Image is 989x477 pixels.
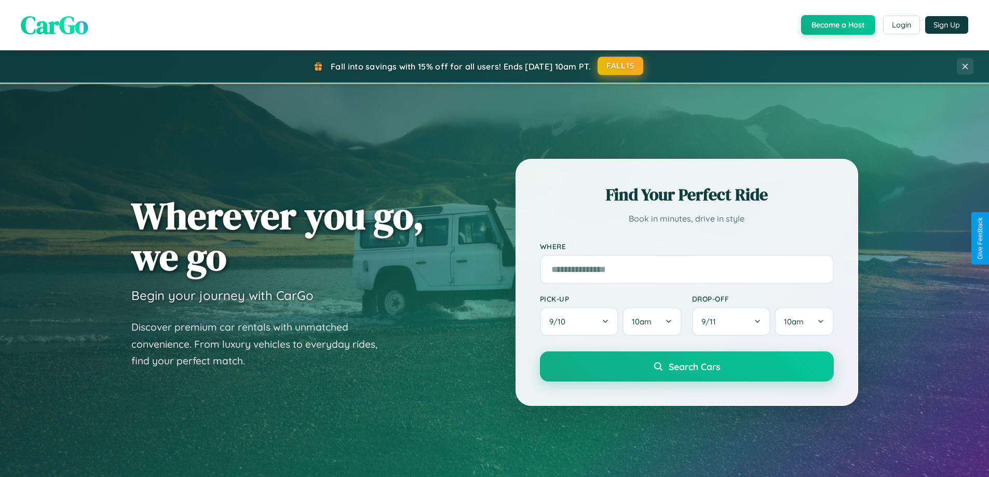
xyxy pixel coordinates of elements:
[692,307,771,336] button: 9/11
[540,183,834,206] h2: Find Your Perfect Ride
[540,351,834,381] button: Search Cars
[692,294,834,303] label: Drop-off
[540,211,834,226] p: Book in minutes, drive in style
[669,361,720,372] span: Search Cars
[925,16,968,34] button: Sign Up
[801,15,875,35] button: Become a Host
[701,317,721,326] span: 9 / 11
[622,307,681,336] button: 10am
[131,195,424,277] h1: Wherever you go, we go
[883,16,920,34] button: Login
[977,217,984,260] div: Give Feedback
[549,317,571,326] span: 9 / 10
[784,317,804,326] span: 10am
[540,294,682,303] label: Pick-up
[540,242,834,251] label: Where
[131,319,391,370] p: Discover premium car rentals with unmatched convenience. From luxury vehicles to everyday rides, ...
[21,8,88,42] span: CarGo
[775,307,833,336] button: 10am
[540,307,619,336] button: 9/10
[598,57,643,75] button: FALL15
[632,317,652,326] span: 10am
[131,288,314,303] h3: Begin your journey with CarGo
[331,61,591,72] span: Fall into savings with 15% off for all users! Ends [DATE] 10am PT.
